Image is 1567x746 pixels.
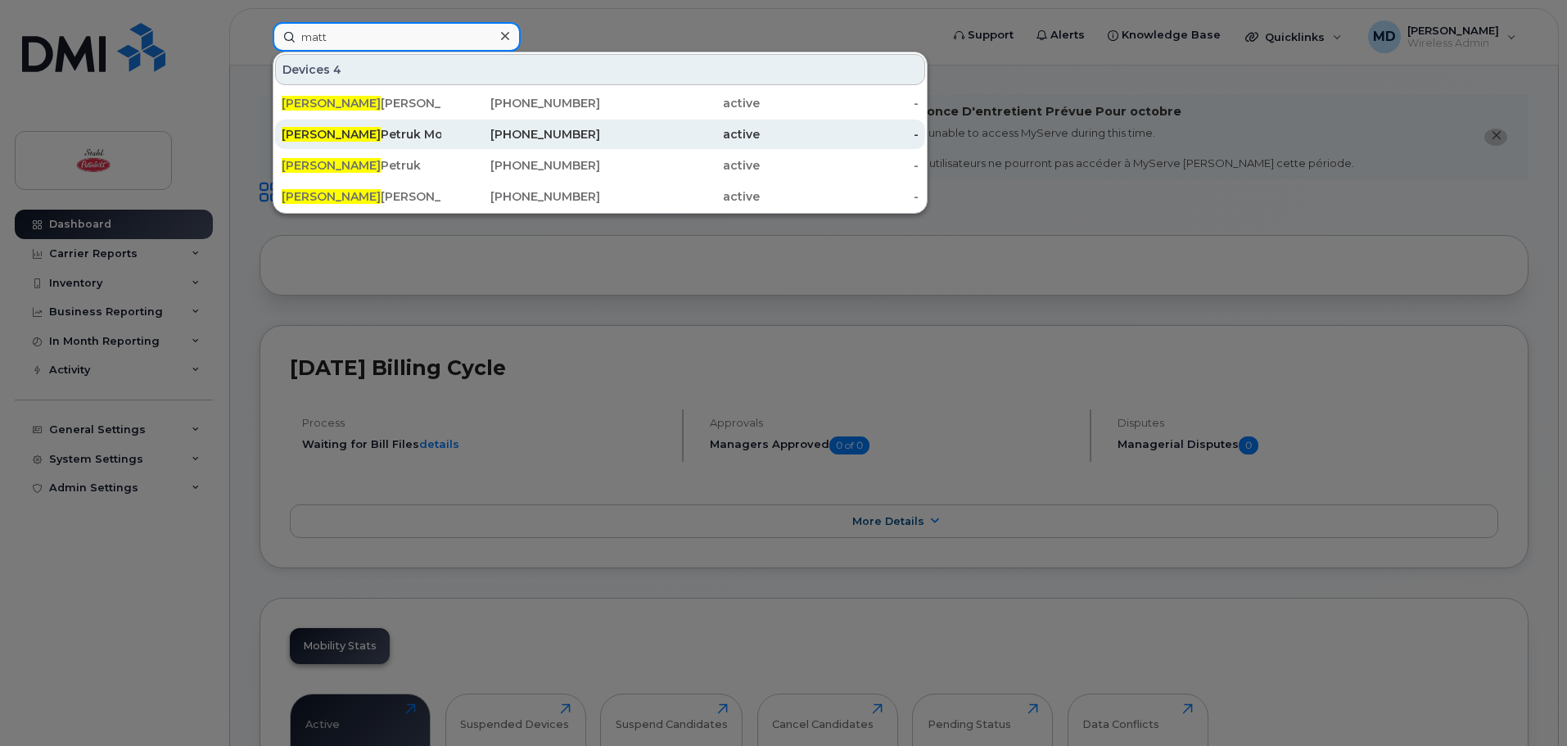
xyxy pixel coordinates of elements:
[600,95,760,111] div: active
[760,95,919,111] div: -
[275,182,925,211] a: [PERSON_NAME][PERSON_NAME] Mi Fi[PHONE_NUMBER]active-
[441,126,601,142] div: [PHONE_NUMBER]
[282,95,441,111] div: [PERSON_NAME]
[275,120,925,149] a: [PERSON_NAME]Petruk Mobile Hub[PHONE_NUMBER]active-
[282,126,441,142] div: Petruk Mobile Hub
[600,188,760,205] div: active
[282,127,381,142] span: [PERSON_NAME]
[600,126,760,142] div: active
[333,61,341,78] span: 4
[275,54,925,85] div: Devices
[760,188,919,205] div: -
[600,157,760,174] div: active
[275,151,925,180] a: [PERSON_NAME]Petruk[PHONE_NUMBER]active-
[760,157,919,174] div: -
[441,188,601,205] div: [PHONE_NUMBER]
[282,189,381,204] span: [PERSON_NAME]
[282,158,381,173] span: [PERSON_NAME]
[760,126,919,142] div: -
[441,95,601,111] div: [PHONE_NUMBER]
[275,88,925,118] a: [PERSON_NAME][PERSON_NAME][PHONE_NUMBER]active-
[282,96,381,111] span: [PERSON_NAME]
[441,157,601,174] div: [PHONE_NUMBER]
[282,157,441,174] div: Petruk
[282,188,441,205] div: [PERSON_NAME] Mi Fi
